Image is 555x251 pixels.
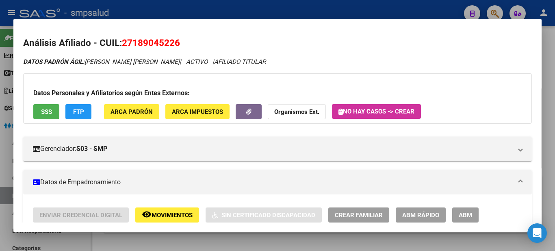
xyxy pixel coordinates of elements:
[206,207,322,223] button: Sin Certificado Discapacidad
[335,212,383,219] span: Crear Familiar
[135,207,199,223] button: Movimientos
[172,108,223,116] span: ARCA Impuestos
[452,207,479,223] button: ABM
[165,104,230,119] button: ARCA Impuestos
[396,207,446,223] button: ABM Rápido
[332,104,421,119] button: No hay casos -> Crear
[76,144,107,154] strong: S03 - SMP
[221,212,315,219] span: Sin Certificado Discapacidad
[104,104,159,119] button: ARCA Padrón
[23,137,532,161] mat-expansion-panel-header: Gerenciador:S03 - SMP
[338,108,414,115] span: No hay casos -> Crear
[122,37,180,48] span: 27189045226
[33,144,512,154] mat-panel-title: Gerenciador:
[65,104,91,119] button: FTP
[33,177,512,187] mat-panel-title: Datos de Empadronamiento
[23,58,85,65] strong: DATOS PADRÓN ÁGIL:
[328,207,389,223] button: Crear Familiar
[23,36,532,50] h2: Análisis Afiliado - CUIL:
[33,207,129,223] button: Enviar Credencial Digital
[23,58,180,65] span: [PERSON_NAME] [PERSON_NAME]
[142,210,152,219] mat-icon: remove_red_eye
[23,170,532,194] mat-expansion-panel-header: Datos de Empadronamiento
[527,223,547,243] div: Open Intercom Messenger
[402,212,439,219] span: ABM Rápido
[214,58,266,65] span: AFILIADO TITULAR
[274,108,319,116] strong: Organismos Ext.
[459,212,472,219] span: ABM
[41,108,52,116] span: SSS
[33,88,522,98] h3: Datos Personales y Afiliatorios según Entes Externos:
[23,58,266,65] i: | ACTIVO |
[152,212,193,219] span: Movimientos
[33,104,59,119] button: SSS
[73,108,84,116] span: FTP
[39,212,122,219] span: Enviar Credencial Digital
[111,108,153,116] span: ARCA Padrón
[268,104,326,119] button: Organismos Ext.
